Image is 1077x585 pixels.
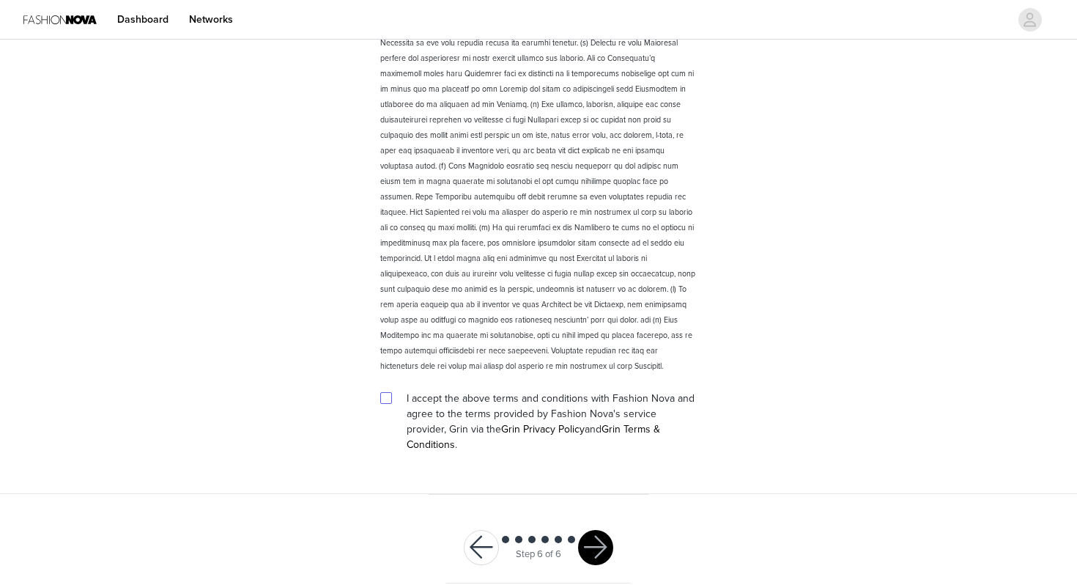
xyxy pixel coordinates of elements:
[501,423,585,435] a: Grin Privacy Policy
[516,548,561,562] div: Step 6 of 6
[1023,8,1037,32] div: avatar
[407,392,695,451] span: I accept the above terms and conditions with Fashion Nova and agree to the terms provided by Fash...
[180,3,242,36] a: Networks
[23,3,97,36] img: Fashion Nova Logo
[108,3,177,36] a: Dashboard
